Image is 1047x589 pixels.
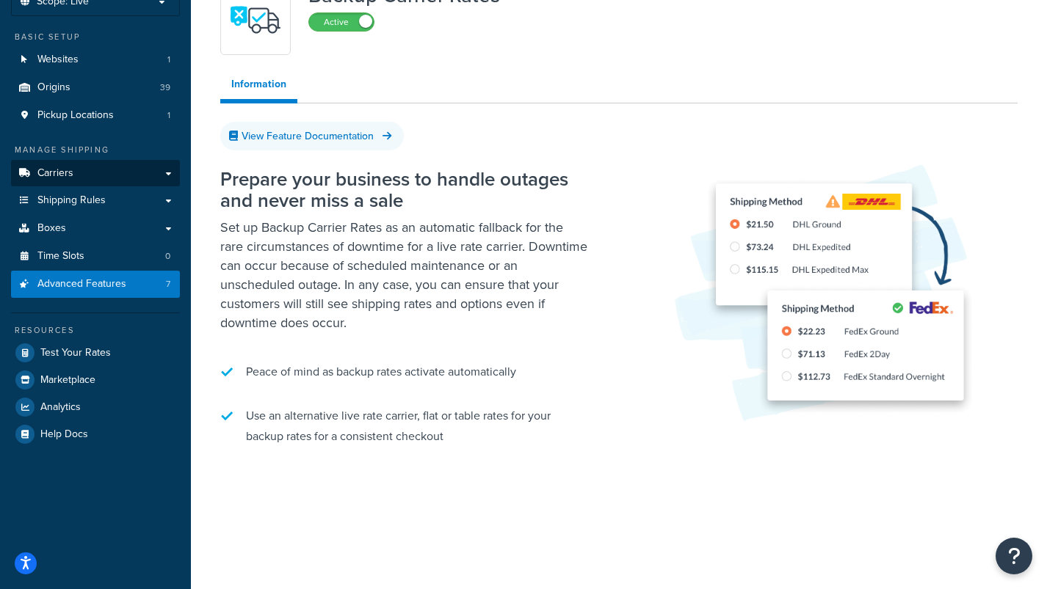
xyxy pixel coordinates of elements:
[11,102,180,129] a: Pickup Locations1
[37,250,84,263] span: Time Slots
[37,278,126,290] span: Advanced Features
[165,250,170,263] span: 0
[160,81,170,94] span: 39
[11,160,180,187] a: Carriers
[11,215,180,242] a: Boxes
[37,222,66,235] span: Boxes
[220,122,404,150] a: View Feature Documentation
[11,324,180,337] div: Resources
[220,218,587,332] p: Set up Backup Carrier Rates as an automatic fallback for the rare circumstances of downtime for a...
[11,102,180,129] li: Pickup Locations
[11,46,180,73] a: Websites1
[11,46,180,73] li: Websites
[11,243,180,270] li: Time Slots
[40,347,111,359] span: Test Your Rates
[11,271,180,298] a: Advanced Features7
[631,125,1018,469] img: Backup Carrier Rates
[11,31,180,43] div: Basic Setup
[40,374,95,387] span: Marketplace
[11,367,180,393] a: Marketplace
[309,13,374,31] label: Active
[996,538,1032,574] button: Open Resource Center
[11,144,180,156] div: Manage Shipping
[220,354,587,389] li: Peace of mind as backup rates activate automatically
[220,169,587,211] h2: Prepare your business to handle outages and never miss a sale
[11,74,180,101] a: Origins39
[11,187,180,214] a: Shipping Rules
[40,401,81,414] span: Analytics
[11,394,180,420] a: Analytics
[11,74,180,101] li: Origins
[37,109,114,122] span: Pickup Locations
[40,428,88,441] span: Help Docs
[11,243,180,270] a: Time Slots0
[220,70,297,103] a: Information
[166,278,170,290] span: 7
[37,194,106,207] span: Shipping Rules
[220,398,587,454] li: Use an alternative live rate carrier, flat or table rates for your backup rates for a consistent ...
[167,54,170,66] span: 1
[167,109,170,122] span: 1
[37,167,73,180] span: Carriers
[11,421,180,447] a: Help Docs
[11,340,180,366] a: Test Your Rates
[37,54,79,66] span: Websites
[37,81,70,94] span: Origins
[11,271,180,298] li: Advanced Features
